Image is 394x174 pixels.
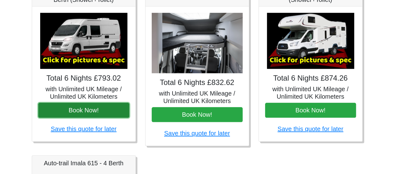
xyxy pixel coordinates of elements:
[152,90,243,105] h5: with Unlimited UK Mileage / Unlimited UK Kilometers
[152,107,243,122] button: Book Now!
[38,103,129,118] button: Book Now!
[164,130,230,137] a: Save this quote for later
[38,85,129,100] h5: with Unlimited UK Mileage / Unlimited UK Kilometers
[152,13,243,73] img: VW Grand California 4 Berth
[265,103,356,118] button: Book Now!
[51,125,116,132] a: Save this quote for later
[265,85,356,100] h5: with Unlimited UK Mileage / Unlimited UK Kilometers
[38,74,129,83] h4: Total 6 Nights £793.02
[38,159,129,167] h5: Auto-trail Imala 615 - 4 Berth
[267,13,354,69] img: Ford Zefiro 675 - 6 Berth (Shower+Toilet)
[152,78,243,87] h4: Total 6 Nights £832.62
[278,125,343,132] a: Save this quote for later
[265,74,356,83] h4: Total 6 Nights £874.26
[40,13,127,69] img: Auto-Trail Expedition 67 - 4 Berth (Shower+Toilet)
